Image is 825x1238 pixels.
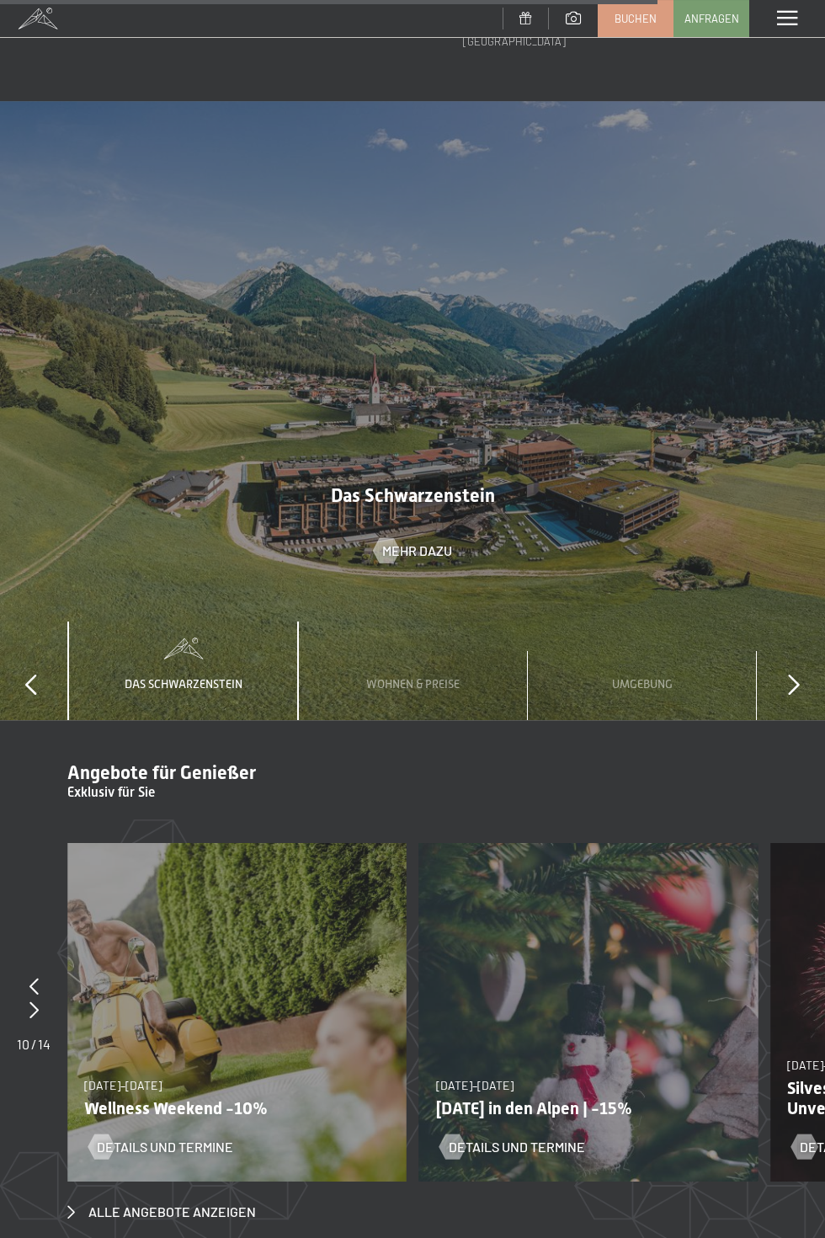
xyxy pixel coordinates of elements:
span: Details und Termine [97,1138,233,1156]
a: Anfragen [674,1,748,36]
span: [DATE]–[DATE] [84,1078,162,1092]
span: [DATE]–[DATE] [436,1078,514,1092]
span: Buchen [615,11,657,26]
a: Details und Termine [88,1138,233,1156]
span: 14 [38,1036,51,1052]
span: Angebote für Genießer [67,762,256,783]
span: / [31,1036,36,1052]
span: Mehr dazu [382,542,452,560]
p: [DATE] in den Alpen | -15% [436,1098,729,1118]
span: Details und Termine [449,1138,585,1156]
span: Anfragen [684,11,739,26]
span: Das Schwarzenstein [331,485,495,506]
span: Exklusiv für Sie [67,784,155,800]
p: Wellness Weekend -10% [84,1098,377,1118]
a: Details und Termine [440,1138,585,1156]
span: Umgebung [612,677,673,691]
a: Mehr dazu [374,542,452,560]
span: Wohnen & Preise [366,677,460,691]
a: Alle Angebote anzeigen [67,1203,256,1221]
a: Buchen [599,1,673,36]
span: Alle Angebote anzeigen [88,1203,256,1221]
span: 10 [17,1036,29,1052]
span: Das Schwarzenstein [125,677,242,691]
